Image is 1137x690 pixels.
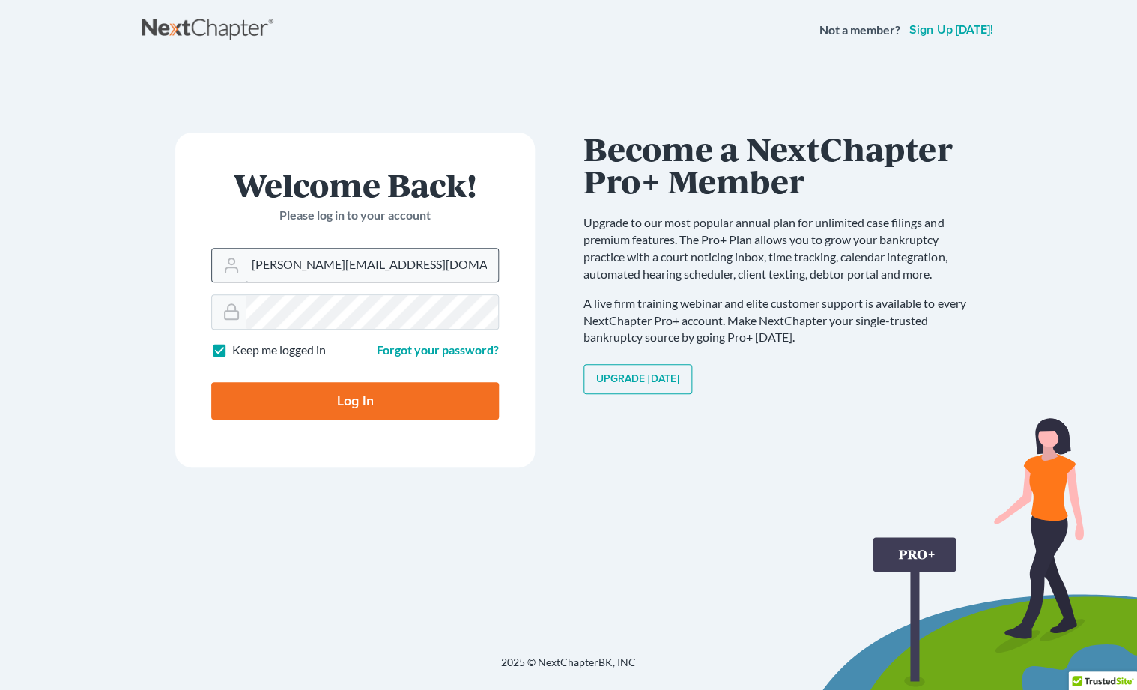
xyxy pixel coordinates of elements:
[906,24,995,36] a: Sign up [DATE]!
[142,655,995,682] div: 2025 © NextChapterBK, INC
[583,133,980,196] h1: Become a NextChapter Pro+ Member
[211,382,499,420] input: Log In
[246,249,498,282] input: Email Address
[232,342,326,359] label: Keep me logged in
[583,364,692,394] a: Upgrade [DATE]
[211,169,499,201] h1: Welcome Back!
[377,342,499,357] a: Forgot your password?
[211,207,499,224] p: Please log in to your account
[583,295,980,347] p: A live firm training webinar and elite customer support is available to every NextChapter Pro+ ac...
[819,22,900,39] strong: Not a member?
[583,214,980,282] p: Upgrade to our most popular annual plan for unlimited case filings and premium features. The Pro+...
